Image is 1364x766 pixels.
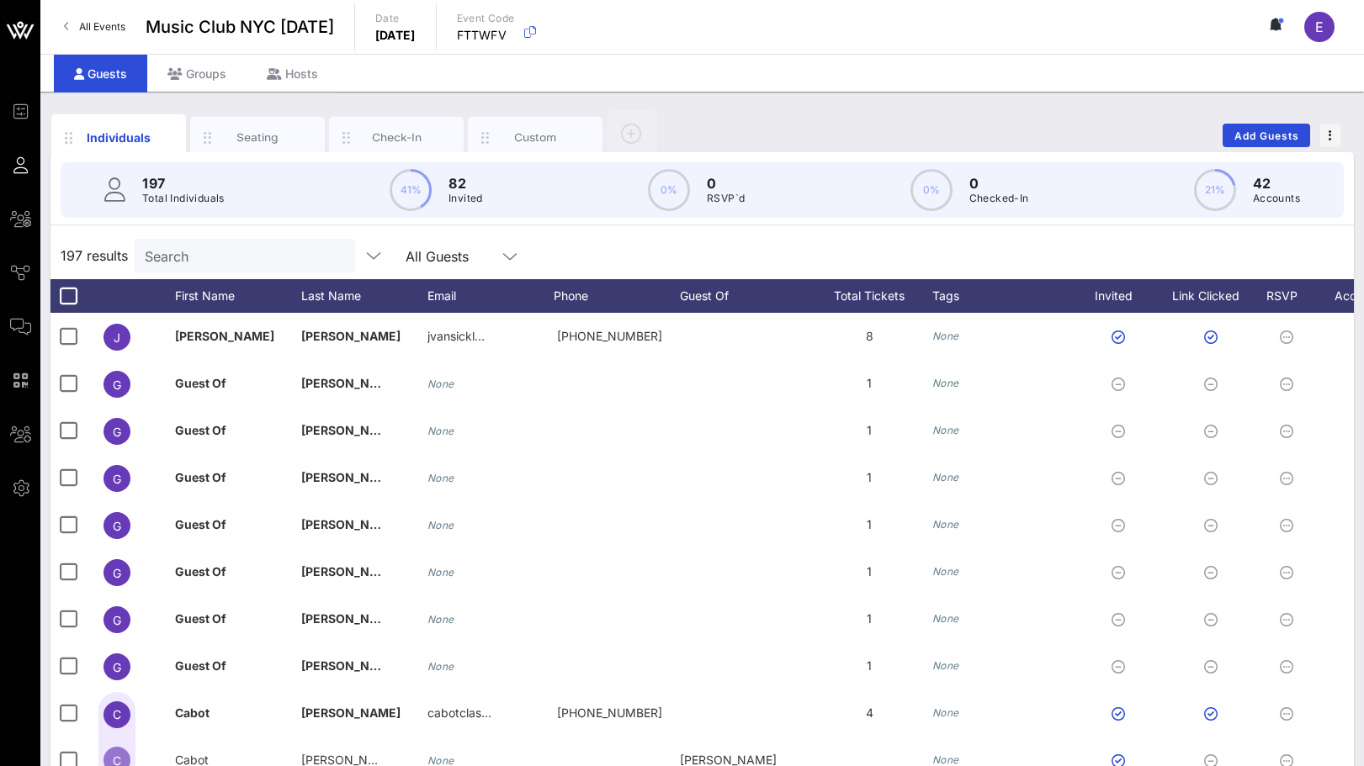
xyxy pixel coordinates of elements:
span: [PERSON_NAME] [301,470,401,484]
span: +15712964165 [557,705,662,720]
span: Add Guests [1234,129,1300,142]
i: None [427,378,454,390]
i: None [932,330,959,342]
span: Cabot [175,705,210,720]
p: Event Code [457,10,515,27]
span: G [113,519,121,533]
div: Individuals [82,129,157,146]
p: Accounts [1253,190,1300,207]
span: [PERSON_NAME] [301,611,401,626]
i: None [427,425,454,437]
p: Total Individuals [142,190,225,207]
div: Custom [498,129,573,145]
span: J [114,330,120,345]
div: All Guests [406,249,469,264]
div: Groups [147,55,247,92]
i: None [932,518,959,531]
span: Guest Of [175,564,226,578]
i: None [427,613,454,626]
div: Invited [1075,279,1168,313]
div: 1 [806,548,932,595]
div: Seating [220,129,295,145]
div: 8 [806,313,932,360]
span: Guest Of [175,517,226,531]
div: Guest Of [680,279,806,313]
span: [PERSON_NAME] [301,658,401,673]
div: RSVP [1261,279,1319,313]
span: G [113,566,121,580]
a: All Events [54,13,135,40]
i: None [932,377,959,389]
div: 1 [806,407,932,454]
i: None [932,659,959,672]
span: Music Club NYC [DATE] [146,14,334,40]
div: 1 [806,454,932,501]
div: 1 [806,360,932,407]
span: G [113,425,121,439]
div: Last Name [301,279,427,313]
span: G [113,660,121,674]
p: 82 [448,173,483,193]
div: All Guests [395,239,530,272]
div: Tags [932,279,1075,313]
span: [PERSON_NAME] [301,329,401,343]
p: FTTWFV [457,27,515,44]
div: Guests [54,55,147,92]
span: [PERSON_NAME] [301,517,401,531]
span: [PERSON_NAME] [301,423,401,437]
i: None [932,612,959,625]
p: Checked-In [969,190,1029,207]
span: Guest Of [175,423,226,437]
div: 1 [806,642,932,689]
span: Guest Of [175,658,226,673]
span: G [113,613,121,627]
div: Email [427,279,554,313]
span: [PERSON_NAME] [301,705,401,720]
div: 1 [806,595,932,642]
p: cabotclas… [427,689,491,737]
p: 197 [142,173,225,193]
p: jvansickl… [427,313,485,360]
div: 1 [806,501,932,548]
p: 0 [969,173,1029,193]
div: Total Tickets [806,279,932,313]
span: +19179527173 [557,329,662,343]
i: None [427,660,454,673]
span: [PERSON_NAME] [301,564,401,578]
span: G [113,472,121,486]
i: None [932,706,959,719]
p: Date [375,10,416,27]
span: Guest Of [175,611,226,626]
p: 42 [1253,173,1300,193]
i: None [427,566,454,578]
p: Invited [448,190,483,207]
div: E [1304,12,1335,42]
span: [PERSON_NAME] [301,376,401,390]
i: None [427,519,454,531]
i: None [427,472,454,484]
i: None [932,424,959,436]
div: 4 [806,689,932,737]
div: Check-In [359,129,434,145]
span: Guest Of [175,470,226,484]
p: 0 [707,173,745,193]
div: Link Clicked [1168,279,1261,313]
p: [DATE] [375,27,416,44]
span: All Events [79,20,125,33]
i: None [932,565,959,578]
div: Hosts [247,55,338,92]
span: E [1315,18,1324,35]
div: First Name [175,279,301,313]
span: Guest Of [175,376,226,390]
span: 197 results [61,246,128,266]
span: G [113,378,121,392]
span: C [113,707,121,721]
p: RSVP`d [707,190,745,207]
button: Add Guests [1223,124,1310,147]
i: None [932,471,959,483]
span: [PERSON_NAME] [175,329,274,343]
i: None [932,753,959,766]
div: Phone [554,279,680,313]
